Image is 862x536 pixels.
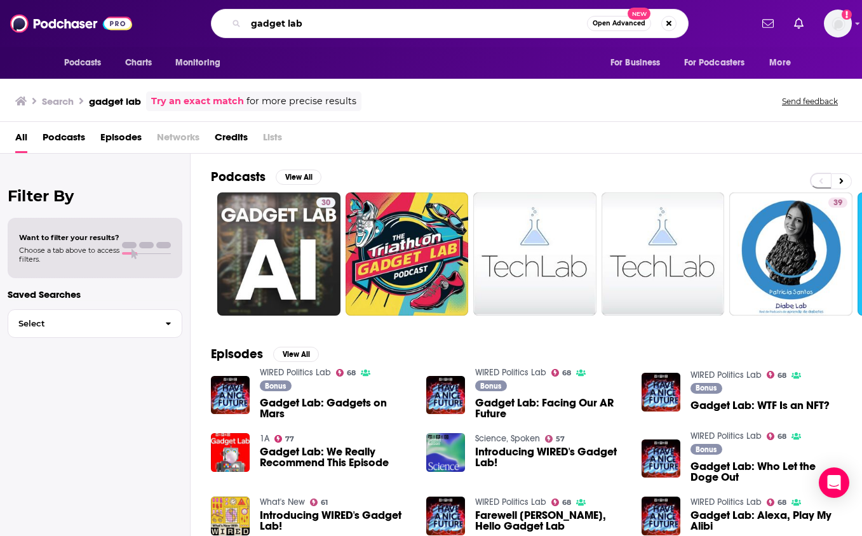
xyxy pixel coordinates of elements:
a: Gadget Lab: We Really Recommend This Episode [260,446,411,468]
a: 68 [336,369,356,377]
a: WIRED Politics Lab [475,367,546,378]
a: Show notifications dropdown [757,13,779,34]
span: Bonus [265,382,286,390]
span: 77 [285,436,294,442]
a: PodcastsView All [211,169,321,185]
a: Gadget Lab: Who Let the Doge Out [690,461,842,483]
svg: Add a profile image [842,10,852,20]
img: Introducing WIRED's Gadget Lab! [211,497,250,535]
span: For Business [610,54,661,72]
img: Gadget Lab: We Really Recommend This Episode [211,433,250,472]
button: open menu [55,51,118,75]
img: Gadget Lab: WTF Is an NFT? [642,373,680,412]
a: 30 [316,198,335,208]
a: 57 [545,435,565,443]
a: Gadget Lab: WTF Is an NFT? [690,400,830,411]
a: 68 [551,499,572,506]
span: 68 [562,370,571,376]
a: 68 [767,371,787,379]
a: Credits [215,127,248,153]
span: Monitoring [175,54,220,72]
span: Podcasts [64,54,102,72]
a: 39 [828,198,847,208]
a: WIRED Politics Lab [690,431,762,441]
span: Lists [263,127,282,153]
a: Science, Spoken [475,433,540,444]
span: 30 [321,197,330,210]
a: Podchaser - Follow, Share and Rate Podcasts [10,11,132,36]
span: For Podcasters [684,54,745,72]
a: Podcasts [43,127,85,153]
a: Gadget Lab: Facing Our AR Future [475,398,626,419]
span: 68 [778,434,786,439]
img: Gadget Lab: Facing Our AR Future [426,376,465,415]
span: Bonus [696,446,717,453]
a: Episodes [100,127,142,153]
a: 1A [260,433,269,444]
span: for more precise results [246,94,356,109]
button: Send feedback [778,96,842,107]
button: Show profile menu [824,10,852,37]
h3: Search [42,95,74,107]
a: Gadget Lab: Gadgets on Mars [260,398,411,419]
a: 30 [217,192,340,316]
img: Gadget Lab: Alexa, Play My Alibi [642,497,680,535]
span: Choose a tab above to access filters. [19,246,119,264]
a: Introducing WIRED's Gadget Lab! [475,446,626,468]
button: View All [276,170,321,185]
span: Bonus [696,384,717,392]
a: All [15,127,27,153]
a: WIRED Politics Lab [475,497,546,507]
span: 68 [778,373,786,379]
div: Open Intercom Messenger [819,467,849,498]
button: open menu [676,51,764,75]
a: Gadget Lab: Alexa, Play My Alibi [690,510,842,532]
button: open menu [166,51,237,75]
div: Search podcasts, credits, & more... [211,9,689,38]
h2: Episodes [211,346,263,362]
a: Charts [117,51,160,75]
a: 77 [274,435,295,443]
input: Search podcasts, credits, & more... [246,13,587,34]
img: Gadget Lab: Who Let the Doge Out [642,439,680,478]
button: open menu [602,51,677,75]
span: More [769,54,791,72]
span: 68 [778,500,786,506]
img: User Profile [824,10,852,37]
a: 68 [551,369,572,377]
span: Logged in as AirwaveMedia [824,10,852,37]
button: Open AdvancedNew [587,16,651,31]
span: Networks [157,127,199,153]
a: 61 [310,499,328,506]
span: Charts [125,54,152,72]
span: 68 [562,500,571,506]
button: open menu [760,51,807,75]
img: Gadget Lab: Gadgets on Mars [211,376,250,415]
span: 61 [321,500,328,506]
a: Introducing WIRED's Gadget Lab! [260,510,411,532]
a: EpisodesView All [211,346,319,362]
span: Bonus [480,382,501,390]
a: Introducing WIRED's Gadget Lab! [426,433,465,472]
a: What's New [260,497,305,507]
button: Select [8,309,182,338]
a: WIRED Politics Lab [690,370,762,380]
img: Farewell HANF, Hello Gadget Lab [426,497,465,535]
